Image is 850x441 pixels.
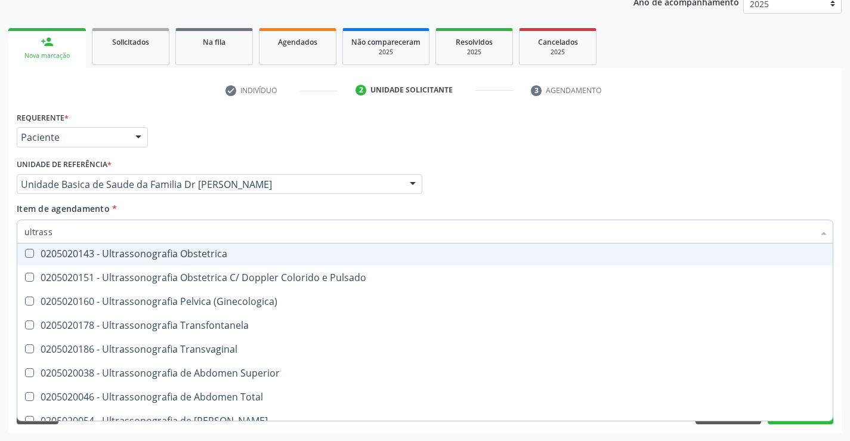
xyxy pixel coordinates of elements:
span: Solicitados [112,37,149,47]
div: Unidade solicitante [370,85,453,95]
input: Buscar por procedimentos [24,220,814,243]
div: 0205020160 - Ultrassonografia Pelvica (Ginecologica) [24,297,826,306]
span: Na fila [203,37,225,47]
div: 2025 [528,48,588,57]
label: Requerente [17,109,69,127]
span: Agendados [278,37,317,47]
div: 2025 [444,48,504,57]
div: 0205020178 - Ultrassonografia Transfontanela [24,320,826,330]
div: 0205020143 - Ultrassonografia Obstetrica [24,249,826,258]
div: person_add [41,35,54,48]
span: Item de agendamento [17,203,110,214]
label: Unidade de referência [17,156,112,174]
div: 2 [356,85,366,95]
div: Nova marcação [17,51,78,60]
div: 0205020046 - Ultrassonografia de Abdomen Total [24,392,826,402]
div: 0205020038 - Ultrassonografia de Abdomen Superior [24,368,826,378]
div: 2025 [351,48,421,57]
div: 0205020054 - Ultrassonografia de [PERSON_NAME] [24,416,826,425]
span: Unidade Basica de Saude da Familia Dr [PERSON_NAME] [21,178,398,190]
span: Paciente [21,131,123,143]
span: Não compareceram [351,37,421,47]
div: 0205020186 - Ultrassonografia Transvaginal [24,344,826,354]
span: Cancelados [538,37,578,47]
span: Resolvidos [456,37,493,47]
div: 0205020151 - Ultrassonografia Obstetrica C/ Doppler Colorido e Pulsado [24,273,826,282]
